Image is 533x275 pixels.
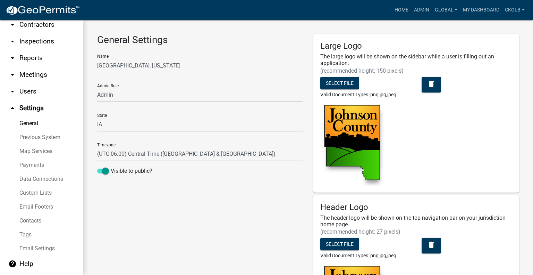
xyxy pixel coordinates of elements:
h5: Header Logo [320,202,512,212]
i: delete [427,241,435,249]
button: delete [422,238,441,253]
h6: The large logo will be shown on the sidebar while a user is filling out an application. [320,53,512,66]
button: delete [422,77,441,92]
a: Admin [411,3,432,17]
label: Visible to public? [97,167,152,175]
h6: The header logo will be shown on the top navigation bar on your jurisdiction home page. [320,215,512,228]
i: delete [427,79,435,88]
a: ckolb [502,3,527,17]
a: Home [392,3,411,17]
span: Valid Document Types: png,jpg,jpeg [320,253,396,258]
span: Valid Document Types: png,jpg,jpeg [320,92,396,97]
a: My Dashboard [460,3,502,17]
h5: Large Logo [320,41,512,51]
i: arrow_drop_down [8,37,17,46]
i: arrow_drop_down [8,87,17,96]
button: Select file [320,238,359,250]
h3: General Settings [97,34,303,46]
button: Select file [320,77,359,89]
h6: (recommended height: 27 pixels) [320,228,512,235]
i: arrow_drop_down [8,54,17,62]
h6: (recommended height: 150 pixels) [320,67,512,74]
i: arrow_drop_down [8,71,17,79]
i: arrow_drop_down [8,21,17,29]
a: Global [432,3,460,17]
i: arrow_drop_up [8,104,17,112]
img: jurisdiction logo [320,104,384,186]
i: help [8,260,17,268]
